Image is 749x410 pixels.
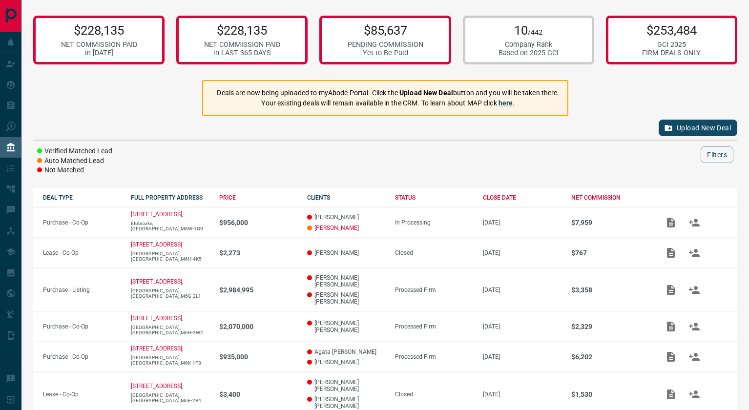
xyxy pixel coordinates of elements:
[642,49,701,57] div: FIRM DEALS ONLY
[395,194,473,201] div: STATUS
[483,323,561,330] p: [DATE]
[499,99,513,107] a: here
[399,89,453,97] strong: Upload New Deal
[307,274,385,288] p: [PERSON_NAME] [PERSON_NAME]
[131,392,209,403] p: [GEOGRAPHIC_DATA],[GEOGRAPHIC_DATA],M6E-2B4
[395,391,473,398] div: Closed
[659,286,683,293] span: Add / View Documents
[43,194,121,201] div: DEAL TYPE
[219,323,297,330] p: $2,070,000
[483,391,561,398] p: [DATE]
[307,194,385,201] div: CLIENTS
[307,249,385,256] p: [PERSON_NAME]
[499,41,559,49] div: Company Rank
[131,383,183,389] a: [STREET_ADDRESS],
[395,287,473,293] div: Processed Firm
[131,194,209,201] div: FULL PROPERTY ADDRESS
[483,219,561,226] p: [DATE]
[43,219,121,226] p: Purchase - Co-Op
[43,287,121,293] p: Purchase - Listing
[307,214,385,221] p: [PERSON_NAME]
[131,241,182,248] a: [STREET_ADDRESS]
[348,23,423,38] p: $85,637
[571,390,649,398] p: $1,530
[395,219,473,226] div: In Processing
[683,286,706,293] span: Match Clients
[314,225,359,231] a: [PERSON_NAME]
[307,396,385,410] p: [PERSON_NAME] [PERSON_NAME]
[683,249,706,256] span: Match Clients
[659,249,683,256] span: Add / View Documents
[43,249,121,256] p: Lease - Co-Op
[659,323,683,330] span: Add / View Documents
[571,286,649,294] p: $3,358
[483,194,561,201] div: CLOSE DATE
[61,41,137,49] div: NET COMMISSION PAID
[571,219,649,226] p: $7,959
[571,353,649,361] p: $6,202
[217,98,559,108] p: Your existing deals will remain available in the CRM. To learn about MAP click .
[307,379,385,392] p: [PERSON_NAME] [PERSON_NAME]
[348,41,423,49] div: PENDING COMMISSION
[219,353,297,361] p: $935,000
[307,291,385,305] p: [PERSON_NAME] [PERSON_NAME]
[307,320,385,333] p: [PERSON_NAME] [PERSON_NAME]
[131,221,209,231] p: Etobicoke,[GEOGRAPHIC_DATA],M8W-1G9
[43,323,121,330] p: Purchase - Co-Op
[659,390,683,397] span: Add / View Documents
[307,359,385,366] p: [PERSON_NAME]
[131,251,209,262] p: [GEOGRAPHIC_DATA],[GEOGRAPHIC_DATA],M6H-4K5
[219,286,297,294] p: $2,984,995
[204,23,280,38] p: $228,135
[683,219,706,225] span: Match Clients
[499,23,559,38] p: 10
[642,23,701,38] p: $253,484
[37,146,112,156] li: Verified Matched Lead
[683,323,706,330] span: Match Clients
[528,28,542,37] span: /442
[483,353,561,360] p: [DATE]
[131,278,183,285] a: [STREET_ADDRESS],
[61,49,137,57] div: in [DATE]
[395,249,473,256] div: Closed
[43,353,121,360] p: Purchase - Co-Op
[395,323,473,330] div: Processed Firm
[348,49,423,57] div: Yet to Be Paid
[131,288,209,299] p: [GEOGRAPHIC_DATA],[GEOGRAPHIC_DATA],M6G-2L1
[219,249,297,257] p: $2,273
[37,156,112,166] li: Auto Matched Lead
[37,165,112,175] li: Not Matched
[61,23,137,38] p: $228,135
[483,287,561,293] p: [DATE]
[701,146,733,163] button: Filters
[43,391,121,398] p: Lease - Co-Op
[131,345,183,352] a: [STREET_ADDRESS],
[683,390,706,397] span: Match Clients
[395,353,473,360] div: Processed Firm
[217,88,559,98] p: Deals are now being uploaded to myAbode Portal. Click the button and you will be taken there.
[219,194,297,201] div: PRICE
[642,41,701,49] div: GCI 2025
[683,353,706,360] span: Match Clients
[219,390,297,398] p: $3,400
[204,41,280,49] div: NET COMMISSION PAID
[659,353,683,360] span: Add / View Documents
[659,120,737,136] button: Upload New Deal
[571,323,649,330] p: $2,329
[131,325,209,335] p: [GEOGRAPHIC_DATA],[GEOGRAPHIC_DATA],M6H-3W2
[659,219,683,225] span: Add / View Documents
[571,249,649,257] p: $767
[571,194,649,201] div: NET COMMISSION
[204,49,280,57] div: in LAST 365 DAYS
[219,219,297,226] p: $956,000
[131,355,209,366] p: [GEOGRAPHIC_DATA],[GEOGRAPHIC_DATA],M6K-1P8
[131,315,183,322] a: [STREET_ADDRESS],
[483,249,561,256] p: [DATE]
[131,211,183,218] a: [STREET_ADDRESS],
